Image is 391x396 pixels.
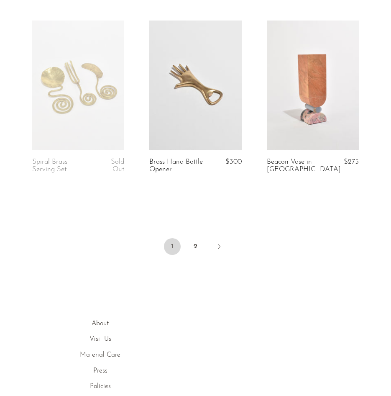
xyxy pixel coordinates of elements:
a: Next [211,238,227,257]
a: Policies [90,383,111,390]
span: $275 [344,158,359,165]
a: About [92,320,109,327]
span: $300 [225,158,242,165]
a: Brass Hand Bottle Opener [149,158,209,174]
a: 2 [187,238,204,255]
a: Material Care [80,352,120,358]
a: Beacon Vase in [GEOGRAPHIC_DATA] [267,158,341,174]
a: Spiral Brass Serving Set [32,158,92,174]
span: 1 [164,238,181,255]
a: Visit Us [89,336,111,342]
a: Press [93,368,107,374]
span: Sold Out [111,158,124,173]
